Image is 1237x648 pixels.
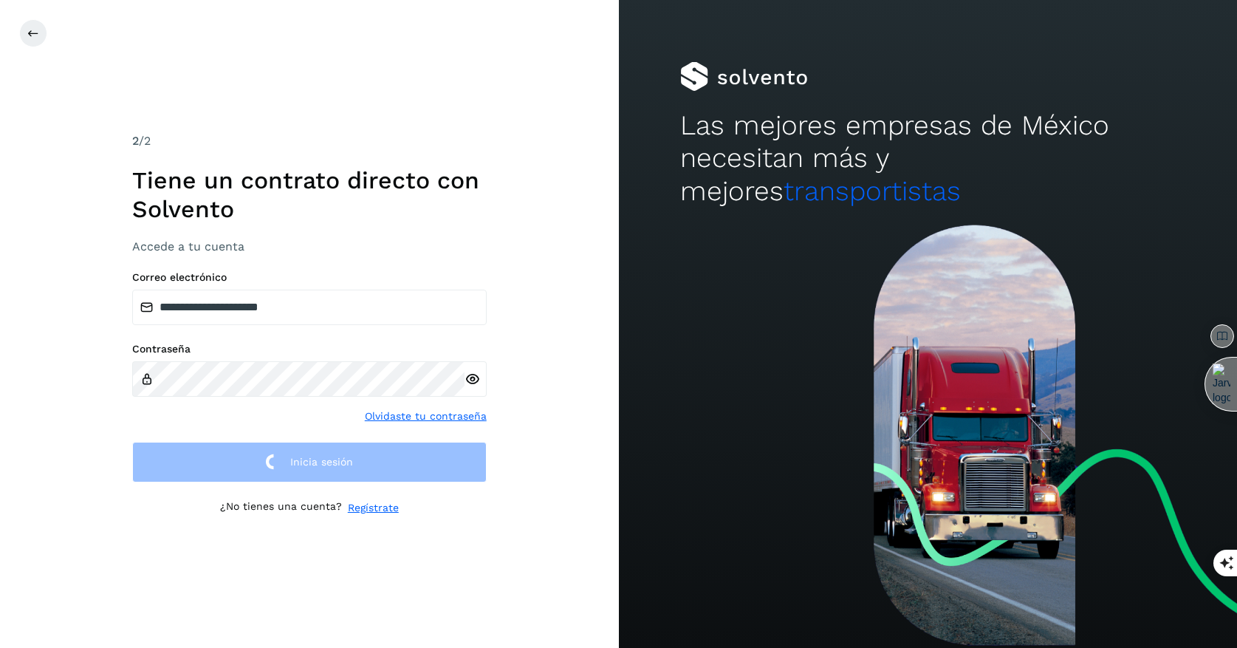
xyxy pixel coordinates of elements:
button: Inicia sesión [132,442,487,482]
a: Regístrate [348,500,399,516]
h3: Accede a tu cuenta [132,239,487,253]
p: ¿No tienes una cuenta? [220,500,342,516]
h2: Las mejores empresas de México necesitan más y mejores [680,109,1175,208]
span: transportistas [784,175,961,207]
h1: Tiene un contrato directo con Solvento [132,166,487,223]
label: Correo electrónico [132,271,487,284]
a: Olvidaste tu contraseña [365,409,487,424]
div: /2 [132,132,487,150]
span: 2 [132,134,139,148]
label: Contraseña [132,343,487,355]
span: Inicia sesión [290,457,353,467]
